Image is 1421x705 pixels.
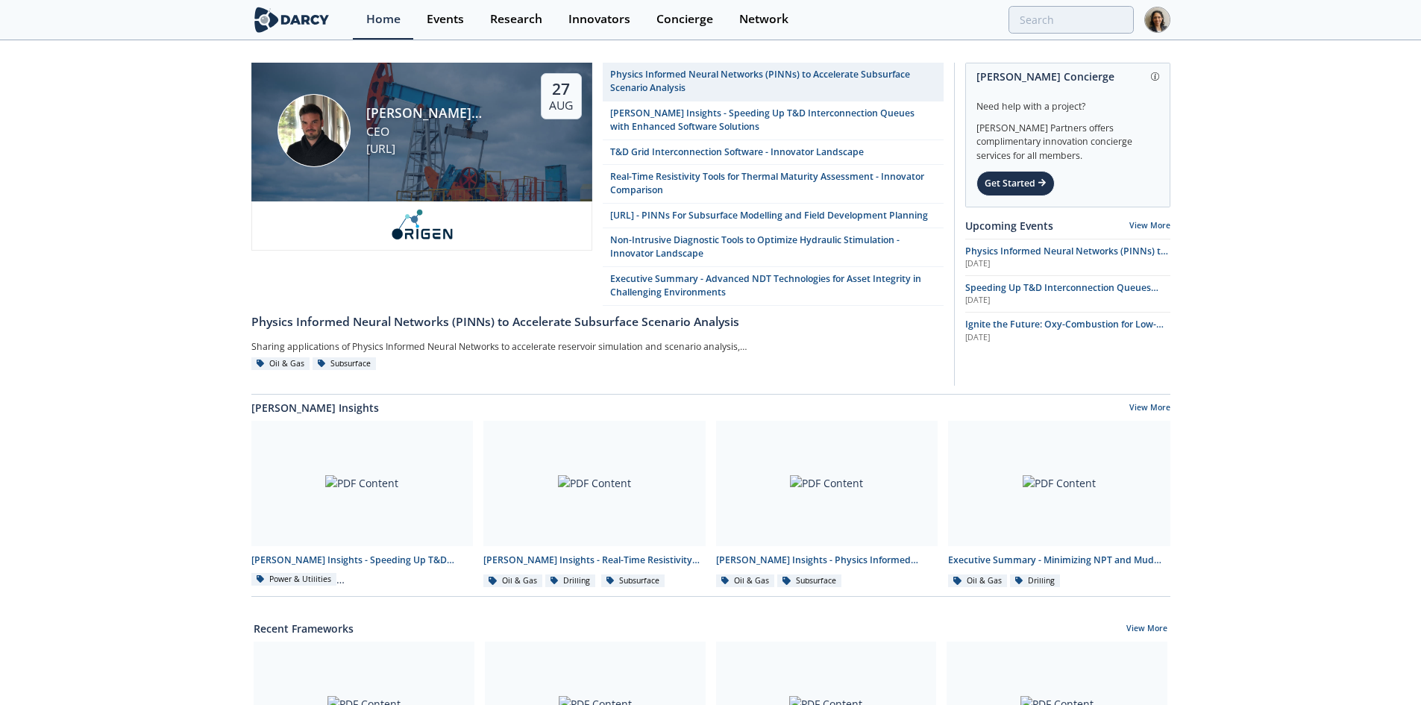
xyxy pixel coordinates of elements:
[1129,220,1170,231] a: View More
[277,94,351,167] img: Ruben Rodriguez Torrado
[603,140,944,165] a: T&D Grid Interconnection Software - Innovator Landscape
[656,13,713,25] div: Concierge
[603,228,944,267] a: Non-Intrusive Diagnostic Tools to Optimize Hydraulic Stimulation - Innovator Landscape
[965,245,1170,270] a: Physics Informed Neural Networks (PINNs) to Accelerate Subsurface Scenario Analysis [DATE]
[965,281,1158,307] span: Speeding Up T&D Interconnection Queues with Enhanced Software Solutions
[965,218,1053,234] a: Upcoming Events
[1129,402,1170,416] a: View More
[943,421,1176,589] a: PDF Content Executive Summary - Minimizing NPT and Mud Costs with Automated Fluids Intelligence O...
[251,400,379,416] a: [PERSON_NAME] Insights
[1126,623,1167,636] a: View More
[601,574,665,588] div: Subsurface
[965,318,1170,343] a: Ignite the Future: Oxy-Combustion for Low-Carbon Power [DATE]
[965,245,1168,271] span: Physics Informed Neural Networks (PINNs) to Accelerate Subsurface Scenario Analysis
[965,318,1164,344] span: Ignite the Future: Oxy-Combustion for Low-Carbon Power
[976,171,1055,196] div: Get Started
[976,90,1159,113] div: Need help with a project?
[603,204,944,228] a: [URL] - PINNs For Subsurface Modelling and Field Development Planning
[254,621,354,636] a: Recent Frameworks
[490,13,542,25] div: Research
[965,332,1170,344] div: [DATE]
[1008,6,1134,34] input: Advanced Search
[777,574,841,588] div: Subsurface
[483,574,542,588] div: Oil & Gas
[366,103,515,122] div: [PERSON_NAME] [PERSON_NAME]
[610,68,935,95] div: Physics Informed Neural Networks (PINNs) to Accelerate Subsurface Scenario Analysis
[739,13,788,25] div: Network
[251,573,337,586] div: Power & Utilities
[1010,574,1061,588] div: Drilling
[549,79,573,98] div: 27
[948,554,1170,567] div: Executive Summary - Minimizing NPT and Mud Costs with Automated Fluids Intelligence
[603,165,944,204] a: Real-Time Resistivity Tools for Thermal Maturity Assessment - Innovator Comparison
[711,421,944,589] a: PDF Content [PERSON_NAME] Insights - Physics Informed Neural Networks to Accelerate Subsurface Sc...
[976,113,1159,163] div: [PERSON_NAME] Partners offers complimentary innovation concierge services for all members.
[965,258,1170,270] div: [DATE]
[483,554,706,567] div: [PERSON_NAME] Insights - Real-Time Resistivity Tools for Thermal Maturity Assessment in Unconvent...
[251,306,944,331] a: Physics Informed Neural Networks (PINNs) to Accelerate Subsurface Scenario Analysis
[716,574,775,588] div: Oil & Gas
[568,13,630,25] div: Innovators
[716,554,938,567] div: [PERSON_NAME] Insights - Physics Informed Neural Networks to Accelerate Subsurface Scenario Analysis
[366,140,515,158] div: [URL]
[545,574,596,588] div: Drilling
[251,357,310,371] div: Oil & Gas
[603,101,944,140] a: [PERSON_NAME] Insights - Speeding Up T&D Interconnection Queues with Enhanced Software Solutions
[603,267,944,306] a: Executive Summary - Advanced NDT Technologies for Asset Integrity in Challenging Environments
[366,123,515,141] div: CEO
[965,281,1170,307] a: Speeding Up T&D Interconnection Queues with Enhanced Software Solutions [DATE]
[427,13,464,25] div: Events
[948,574,1007,588] div: Oil & Gas
[603,63,944,101] a: Physics Informed Neural Networks (PINNs) to Accelerate Subsurface Scenario Analysis
[251,554,474,567] div: [PERSON_NAME] Insights - Speeding Up T&D Interconnection Queues with Enhanced Software Solutions
[251,336,753,357] div: Sharing applications of Physics Informed Neural Networks to accelerate reservoir simulation and s...
[251,63,592,306] a: Ruben Rodriguez Torrado [PERSON_NAME] [PERSON_NAME] CEO [URL] 27 Aug
[965,295,1170,307] div: [DATE]
[251,313,944,331] div: Physics Informed Neural Networks (PINNs) to Accelerate Subsurface Scenario Analysis
[976,63,1159,90] div: [PERSON_NAME] Concierge
[366,13,401,25] div: Home
[246,421,479,589] a: PDF Content [PERSON_NAME] Insights - Speeding Up T&D Interconnection Queues with Enhanced Softwar...
[313,357,377,371] div: Subsurface
[251,7,333,33] img: logo-wide.svg
[1358,645,1406,690] iframe: chat widget
[549,98,573,113] div: Aug
[1144,7,1170,33] img: Profile
[1151,72,1159,81] img: information.svg
[478,421,711,589] a: PDF Content [PERSON_NAME] Insights - Real-Time Resistivity Tools for Thermal Maturity Assessment ...
[384,209,459,240] img: origen.ai.png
